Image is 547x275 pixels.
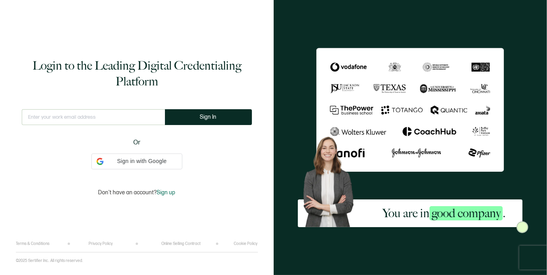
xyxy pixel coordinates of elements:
h1: Login to the Leading Digital Credentialing Platform [22,58,252,89]
span: good company [430,206,503,220]
img: Sertifier Login - You are in <span class="strong-h">good company</span>. [316,48,504,171]
input: Enter your work email address [22,109,165,125]
button: Sign In [165,109,252,125]
img: Sertifier Login - You are in <span class="strong-h">good company</span>. Hero [298,132,365,227]
a: Terms & Conditions [16,241,49,246]
span: Sign up [157,189,175,196]
a: Online Selling Contract [161,241,201,246]
a: Cookie Policy [234,241,257,246]
a: Privacy Policy [89,241,113,246]
span: Or [133,138,140,148]
img: Sertifier Login [517,221,528,233]
span: Sign in with Google [107,157,177,165]
h2: You are in . [382,205,505,221]
div: Sign in with Google [91,154,182,169]
span: Sign In [200,114,217,120]
p: ©2025 Sertifier Inc.. All rights reserved. [16,258,83,263]
p: Don't have an account? [98,189,175,196]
